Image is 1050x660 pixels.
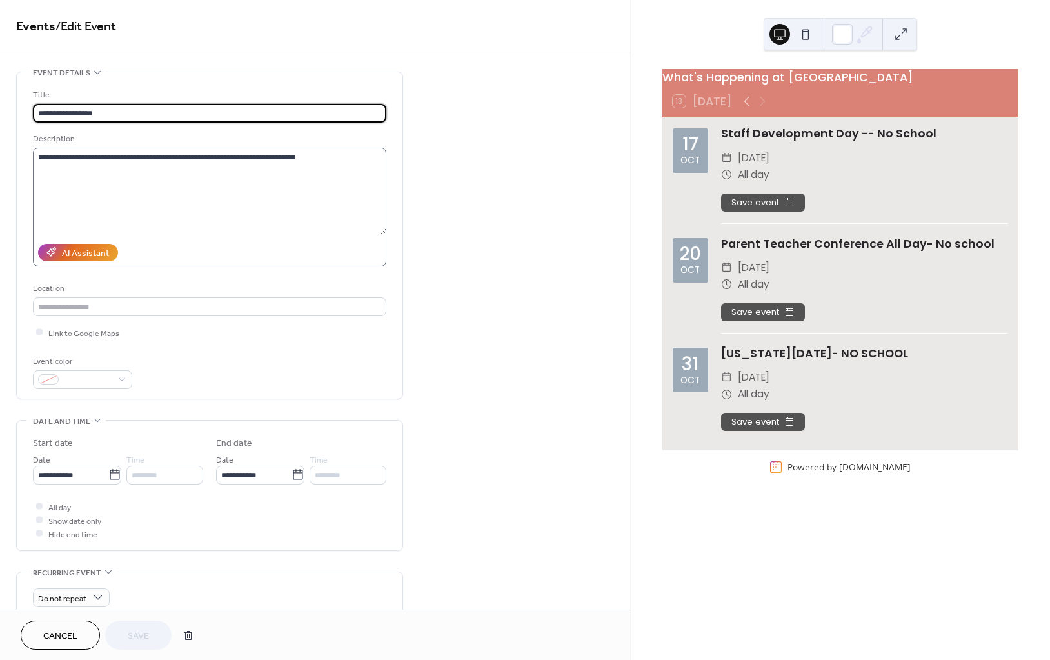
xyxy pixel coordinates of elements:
[721,276,733,293] div: ​
[721,259,733,276] div: ​
[721,345,1008,362] div: [US_STATE][DATE]- NO SCHOOL
[721,386,733,403] div: ​
[680,266,700,275] div: Oct
[48,326,119,340] span: Link to Google Maps
[721,413,805,431] button: Save event
[680,245,701,263] div: 20
[33,566,101,580] span: Recurring event
[738,276,769,293] span: All day
[38,591,86,606] span: Do not repeat
[680,156,700,165] div: Oct
[216,437,252,450] div: End date
[21,621,100,650] button: Cancel
[33,282,384,295] div: Location
[721,303,805,321] button: Save event
[839,461,911,473] a: [DOMAIN_NAME]
[721,150,733,166] div: ​
[38,244,118,261] button: AI Assistant
[721,166,733,183] div: ​
[33,88,384,102] div: Title
[62,246,109,260] div: AI Assistant
[721,194,805,212] button: Save event
[48,528,97,541] span: Hide end time
[216,453,233,466] span: Date
[33,437,73,450] div: Start date
[682,135,698,154] div: 17
[33,453,50,466] span: Date
[662,69,1018,86] div: What's Happening at [GEOGRAPHIC_DATA]
[16,14,55,39] a: Events
[55,14,116,39] span: / Edit Event
[48,514,101,528] span: Show date only
[721,235,1008,252] div: Parent Teacher Conference All Day- No school
[310,453,328,466] span: Time
[738,259,769,276] span: [DATE]
[738,150,769,166] span: [DATE]
[682,355,698,374] div: 31
[43,630,77,643] span: Cancel
[33,355,130,368] div: Event color
[126,453,144,466] span: Time
[738,369,769,386] span: [DATE]
[721,369,733,386] div: ​
[48,501,71,514] span: All day
[33,66,90,80] span: Event details
[738,386,769,403] span: All day
[787,461,911,473] div: Powered by
[33,132,384,146] div: Description
[33,415,90,428] span: Date and time
[721,125,1008,142] div: Staff Development Day -- No School
[680,376,700,385] div: Oct
[738,166,769,183] span: All day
